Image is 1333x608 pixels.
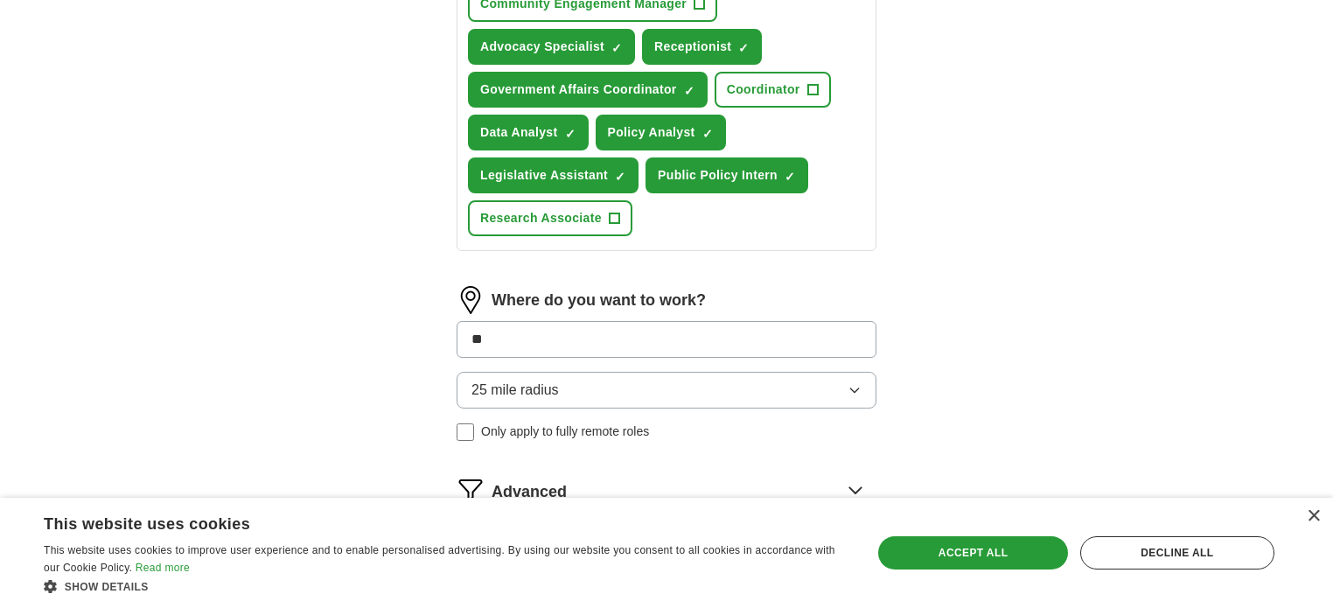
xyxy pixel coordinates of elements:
[1080,536,1274,570] div: Decline all
[468,115,589,150] button: Data Analyst✓
[785,170,795,184] span: ✓
[468,157,639,193] button: Legislative Assistant✓
[44,544,835,574] span: This website uses cookies to improve user experience and to enable personalised advertising. By u...
[654,38,731,56] span: Receptionist
[646,157,808,193] button: Public Policy Intern✓
[468,29,635,65] button: Advocacy Specialist✓
[480,166,608,185] span: Legislative Assistant
[65,581,149,593] span: Show details
[715,72,831,108] button: Coordinator
[136,562,190,574] a: Read more, opens a new window
[480,38,604,56] span: Advocacy Specialist
[457,286,485,314] img: location.png
[492,289,706,312] label: Where do you want to work?
[727,80,800,99] span: Coordinator
[457,476,485,504] img: filter
[565,127,576,141] span: ✓
[1307,510,1320,523] div: Close
[481,423,649,441] span: Only apply to fully remote roles
[596,115,726,150] button: Policy Analyst✓
[457,372,876,409] button: 25 mile radius
[480,80,677,99] span: Government Affairs Coordinator
[878,536,1067,570] div: Accept all
[738,41,749,55] span: ✓
[615,170,625,184] span: ✓
[684,84,694,98] span: ✓
[457,423,474,441] input: Only apply to fully remote roles
[658,166,778,185] span: Public Policy Intern
[44,577,848,595] div: Show details
[492,480,567,504] span: Advanced
[480,123,558,142] span: Data Analyst
[611,41,622,55] span: ✓
[44,508,804,535] div: This website uses cookies
[468,200,632,236] button: Research Associate
[471,380,559,401] span: 25 mile radius
[642,29,762,65] button: Receptionist✓
[480,209,602,227] span: Research Associate
[608,123,695,142] span: Policy Analyst
[702,127,713,141] span: ✓
[468,72,708,108] button: Government Affairs Coordinator✓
